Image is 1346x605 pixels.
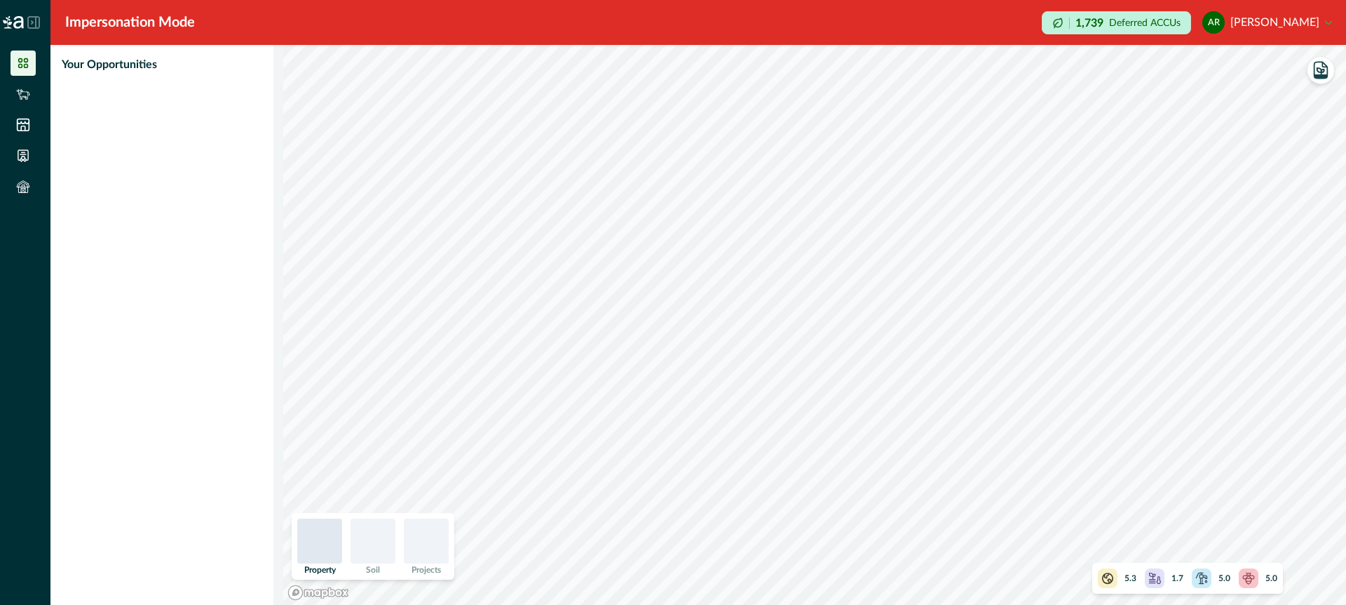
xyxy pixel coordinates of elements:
[1202,6,1332,39] button: adam rabjohns[PERSON_NAME]
[1075,18,1103,29] p: 1,739
[304,566,336,574] p: Property
[1171,572,1183,585] p: 1.7
[3,16,24,29] img: Logo
[366,566,380,574] p: Soil
[65,12,195,33] div: Impersonation Mode
[412,566,441,574] p: Projects
[287,585,349,601] a: Mapbox logo
[1218,572,1230,585] p: 5.0
[1124,572,1136,585] p: 5.3
[62,56,157,73] p: Your Opportunities
[1265,572,1277,585] p: 5.0
[1109,18,1181,28] p: Deferred ACCUs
